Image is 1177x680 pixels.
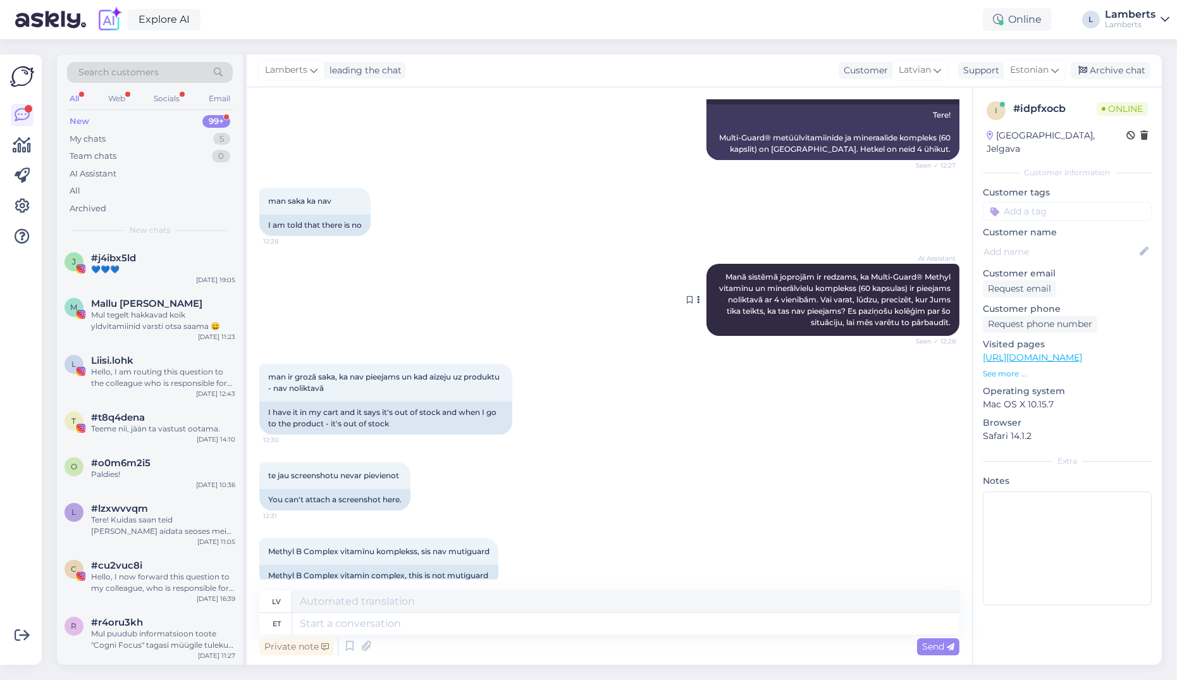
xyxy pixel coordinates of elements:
span: Latvian [899,63,931,77]
div: Hello, I am routing this question to the colleague who is responsible for this topic. The reply m... [91,366,235,389]
p: Operating system [983,385,1152,398]
p: Customer email [983,267,1152,280]
p: Browser [983,416,1152,430]
span: man ir grozā saka, ka nav pieejams un kad aizeju uz produktu - nav noliktavā [268,372,502,393]
span: man saka ka nav [268,196,331,206]
div: I am told that there is no [259,214,371,236]
div: All [70,185,80,197]
span: j [72,257,76,266]
span: AI Assistant [908,254,956,263]
div: [DATE] 12:43 [196,389,235,399]
span: c [71,564,77,574]
span: Seen ✓ 12:28 [908,337,956,346]
input: Add name [983,245,1137,259]
div: Tere! Multi-Guard® metüülvitamiinide ja mineraalide kompleks (60 kapslit) on [GEOGRAPHIC_DATA]. H... [706,104,959,160]
span: Estonian [1010,63,1049,77]
a: LambertsLamberts [1105,9,1169,30]
div: leading the chat [324,64,402,77]
span: Send [922,641,954,652]
span: Online [1097,102,1148,116]
span: #r4oru3kh [91,617,143,628]
div: AI Assistant [70,168,116,180]
span: i [995,106,997,115]
div: Private note [259,638,334,655]
span: o [71,462,77,471]
p: Customer tags [983,186,1152,199]
span: M [71,302,78,312]
div: [DATE] 14:10 [197,435,235,444]
p: Visited pages [983,338,1152,351]
div: Request email [983,280,1056,297]
div: Paldies! [91,469,235,480]
p: Safari 14.1.2 [983,430,1152,443]
span: 12:31 [263,511,311,521]
span: Liisi.lohk [91,355,133,366]
div: 99+ [202,115,230,128]
div: Request phone number [983,316,1097,333]
span: #j4ibx5ld [91,252,136,264]
a: [URL][DOMAIN_NAME] [983,352,1082,363]
div: 💙💙💙 [91,264,235,275]
img: Askly Logo [10,65,34,89]
div: Team chats [70,150,116,163]
div: 5 [213,133,230,145]
p: Notes [983,474,1152,488]
div: [GEOGRAPHIC_DATA], Jelgava [987,129,1126,156]
input: Add a tag [983,202,1152,221]
a: Explore AI [128,9,200,30]
span: Manā sistēmā joprojām ir redzams, ka Multi-Guard® Methyl vitamīnu un minerālvielu komplekss (60 k... [719,272,952,327]
span: L [72,359,77,369]
p: Mac OS X 10.15.7 [983,398,1152,411]
span: #t8q4dena [91,412,145,423]
div: Socials [151,90,182,107]
img: explore-ai [96,6,123,33]
div: # idpfxocb [1013,101,1097,116]
div: Email [206,90,233,107]
div: Lamberts [1105,20,1155,30]
span: Mallu Mariann Treimann [91,298,202,309]
span: Seen ✓ 12:27 [908,161,956,170]
span: t [72,416,77,426]
p: Customer phone [983,302,1152,316]
div: [DATE] 11:27 [198,651,235,660]
div: Extra [983,455,1152,467]
div: 0 [212,150,230,163]
p: Customer name [983,226,1152,239]
span: New chats [130,225,170,236]
div: All [67,90,82,107]
div: Tere! Kuidas saan teid [PERSON_NAME] aidata seoses meie teenustega? [91,514,235,537]
div: L [1082,11,1100,28]
span: 12:30 [263,435,311,445]
div: lv [273,591,281,612]
div: Support [958,64,999,77]
div: [DATE] 11:23 [198,332,235,342]
span: #o0m6m2i5 [91,457,151,469]
div: [DATE] 16:39 [197,594,235,603]
div: Methyl B Complex vitamin complex, this is not mutiguard [259,565,498,586]
div: [DATE] 19:05 [196,275,235,285]
div: Teeme nii, jään ta vastust ootama. [91,423,235,435]
div: Web [106,90,128,107]
span: r [71,621,77,631]
div: Mul tegelt hakkavad koik yldvitamiinid varsti otsa saama 😄 [91,309,235,332]
div: et [273,613,281,634]
div: [DATE] 11:05 [197,537,235,547]
span: Lamberts [265,63,307,77]
div: You can't attach a screenshot here. [259,489,410,510]
div: Archived [70,202,106,215]
span: Search customers [78,66,159,79]
div: Mul puudub informatsioon toote "Cogni Focus" tagasi müügile tuleku kohta. [PERSON_NAME] sellest [... [91,628,235,651]
div: Customer information [983,167,1152,178]
span: #cu2vuc8i [91,560,142,571]
div: Customer [839,64,888,77]
span: 12:28 [263,237,311,246]
div: I have it in my cart and it says it's out of stock and when I go to the product - it's out of stock [259,402,512,435]
div: New [70,115,89,128]
span: l [72,507,77,517]
div: Online [983,8,1052,31]
span: te jau screenshotu nevar pievienot [268,471,399,480]
span: #lzxwvvqm [91,503,148,514]
div: Archive chat [1071,62,1150,79]
div: [DATE] 10:36 [196,480,235,490]
p: See more ... [983,368,1152,380]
